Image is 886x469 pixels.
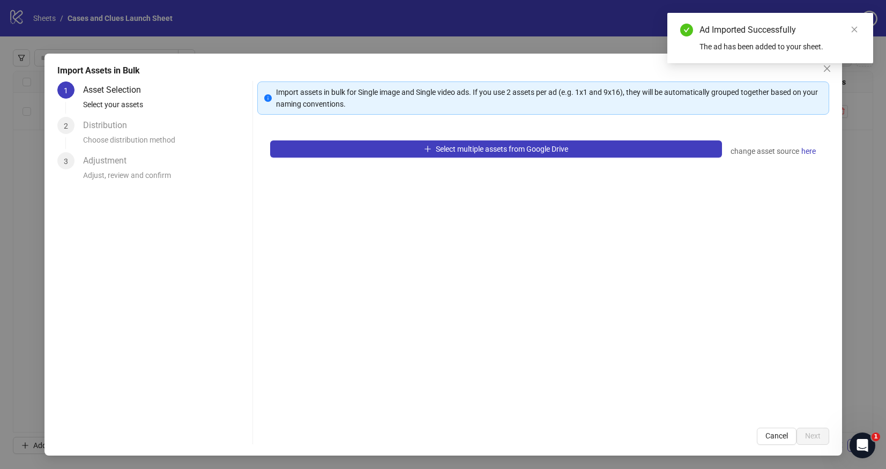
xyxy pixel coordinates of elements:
[800,145,816,158] a: here
[872,433,880,441] span: 1
[276,86,822,110] div: Import assets in bulk for Single image and Single video ads. If you use 2 assets per ad (e.g. 1x1...
[435,145,568,153] span: Select multiple assets from Google Drive
[848,24,860,35] a: Close
[730,145,816,158] div: change asset source
[765,431,787,440] span: Cancel
[423,145,431,153] span: plus
[699,41,860,53] div: The ad has been added to your sheet.
[850,433,875,458] iframe: Intercom live chat
[264,94,271,102] span: info-circle
[64,157,68,166] span: 3
[801,145,815,157] span: here
[83,99,248,117] div: Select your assets
[83,152,135,169] div: Adjustment
[64,86,68,95] span: 1
[57,64,829,77] div: Import Assets in Bulk
[680,24,693,36] span: check-circle
[756,428,796,445] button: Cancel
[699,24,860,36] div: Ad Imported Successfully
[83,117,136,134] div: Distribution
[270,140,721,158] button: Select multiple assets from Google Drive
[796,428,829,445] button: Next
[851,26,858,33] span: close
[83,81,150,99] div: Asset Selection
[83,169,248,188] div: Adjust, review and confirm
[83,134,248,152] div: Choose distribution method
[64,122,68,130] span: 2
